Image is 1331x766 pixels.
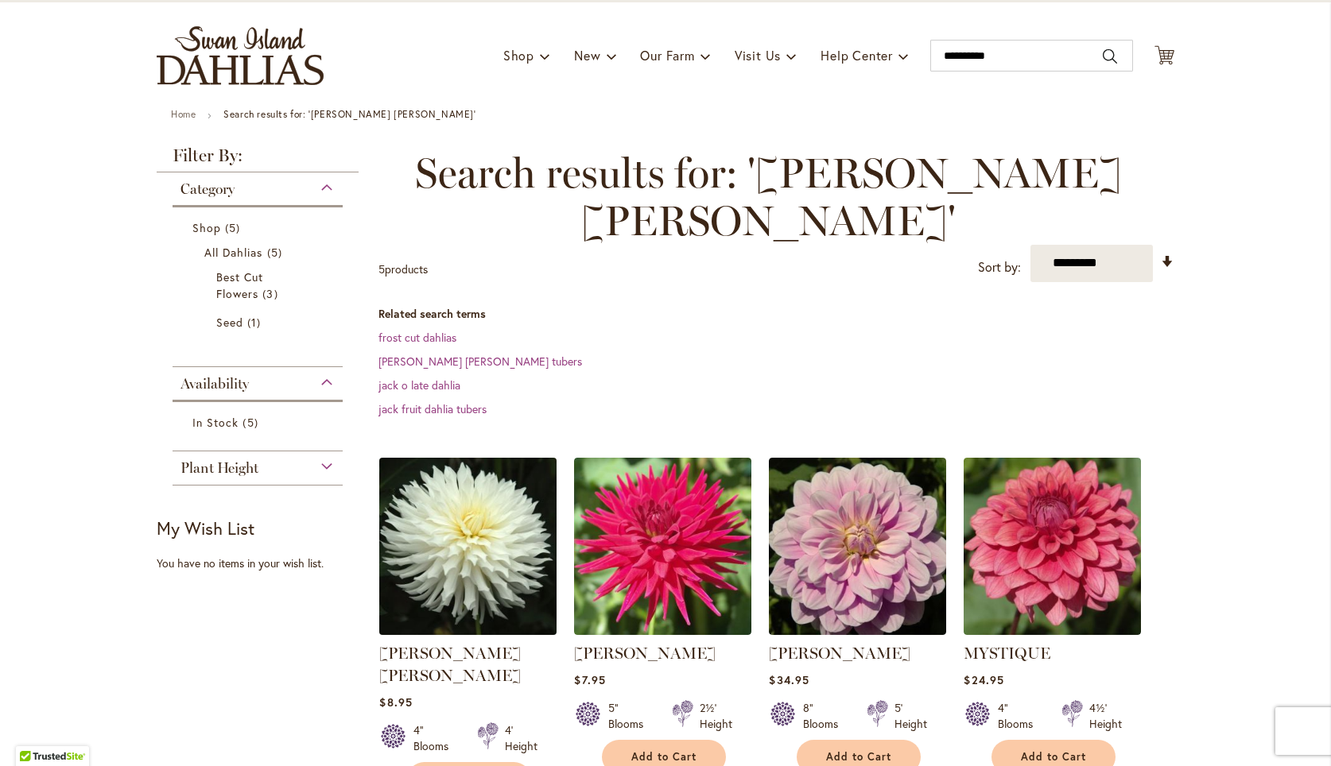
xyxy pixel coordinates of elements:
[216,269,263,301] span: Best Cut Flowers
[171,108,196,120] a: Home
[378,257,428,282] p: products
[247,314,265,331] span: 1
[608,700,653,732] div: 5" Blooms
[378,330,456,345] a: frost cut dahlias
[378,149,1158,245] span: Search results for: '[PERSON_NAME] [PERSON_NAME]'
[803,700,848,732] div: 8" Blooms
[12,710,56,754] iframe: Launch Accessibility Center
[378,261,385,277] span: 5
[216,269,303,302] a: Best Cut Flowers
[379,623,557,638] a: JACK FROST
[267,244,286,261] span: 5
[379,694,412,710] span: $8.95
[378,377,460,393] a: jack o late dahlia
[243,414,262,431] span: 5
[378,354,582,369] a: [PERSON_NAME] [PERSON_NAME] tubers
[180,375,249,393] span: Availability
[964,672,1003,687] span: $24.95
[640,47,694,64] span: Our Farm
[700,700,732,732] div: 2½' Height
[204,245,263,260] span: All Dahlias
[225,219,244,236] span: 5
[894,700,927,732] div: 5' Height
[192,414,327,431] a: In Stock 5
[157,26,324,85] a: store logo
[574,672,605,687] span: $7.95
[262,285,281,302] span: 3
[978,253,1021,282] label: Sort by:
[157,147,359,172] strong: Filter By:
[180,180,235,198] span: Category
[157,516,254,540] strong: My Wish List
[769,623,946,638] a: Randi Dawn
[503,47,534,64] span: Shop
[223,108,475,120] strong: Search results for: '[PERSON_NAME] [PERSON_NAME]'
[574,623,751,638] a: MATILDA HUSTON
[574,47,600,64] span: New
[769,644,910,663] a: [PERSON_NAME]
[964,644,1050,663] a: MYSTIQUE
[379,644,521,685] a: [PERSON_NAME] [PERSON_NAME]
[998,700,1042,732] div: 4" Blooms
[631,750,697,764] span: Add to Cart
[192,220,221,235] span: Shop
[192,415,239,430] span: In Stock
[826,750,891,764] span: Add to Cart
[821,47,893,64] span: Help Center
[216,314,303,331] a: Seed
[769,672,809,687] span: $34.95
[157,555,369,571] div: You have no items in your wish list.
[964,623,1141,638] a: MYSTIQUE
[769,458,946,635] img: Randi Dawn
[216,315,243,330] span: Seed
[574,644,716,663] a: [PERSON_NAME]
[964,458,1141,635] img: MYSTIQUE
[192,219,327,236] a: Shop
[378,306,1174,322] dt: Related search terms
[1089,700,1122,732] div: 4½' Height
[735,47,781,64] span: Visit Us
[180,459,258,477] span: Plant Height
[574,458,751,635] img: MATILDA HUSTON
[204,244,315,261] a: All Dahlias
[378,401,487,416] a: jack fruit dahlia tubers
[1021,750,1086,764] span: Add to Cart
[505,722,537,754] div: 4' Height
[375,453,561,639] img: JACK FROST
[413,722,458,754] div: 4" Blooms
